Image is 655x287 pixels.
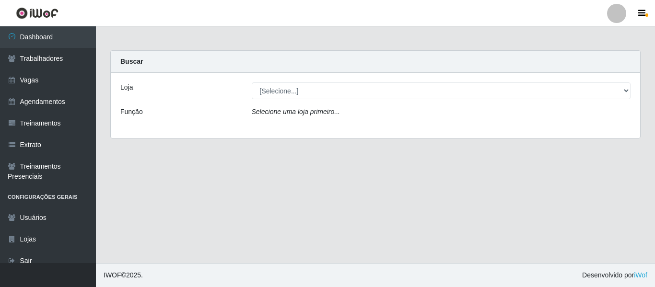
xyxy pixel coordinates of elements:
strong: Buscar [120,57,143,65]
img: CoreUI Logo [16,7,58,19]
a: iWof [634,271,647,279]
label: Loja [120,82,133,92]
span: IWOF [104,271,121,279]
span: Desenvolvido por [582,270,647,280]
label: Função [120,107,143,117]
i: Selecione uma loja primeiro... [252,108,340,115]
span: © 2025 . [104,270,143,280]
